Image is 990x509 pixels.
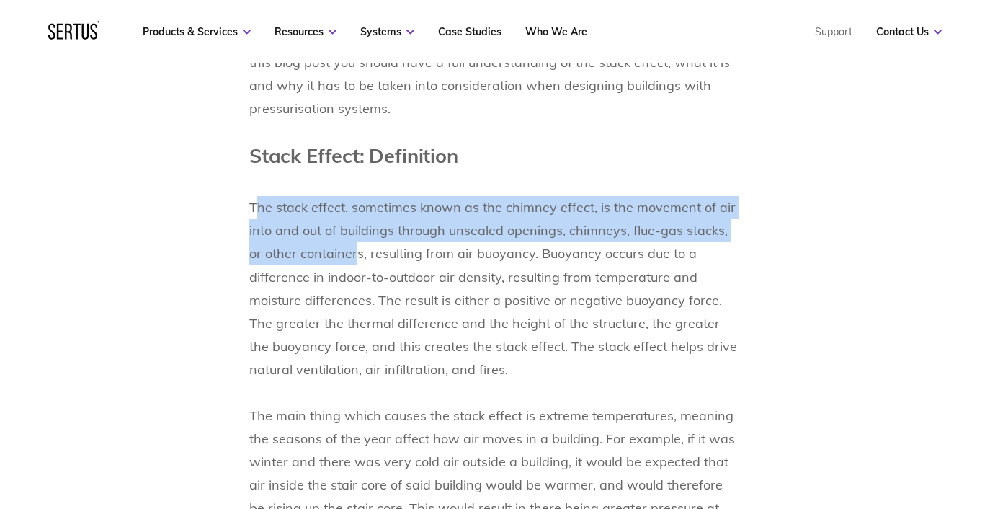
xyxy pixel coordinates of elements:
a: Systems [360,25,414,38]
a: Products & Services [143,25,251,38]
a: Resources [275,25,336,38]
a: Support [815,25,852,38]
h1: Stack Effect: Definition [249,138,741,173]
a: Contact Us [876,25,942,38]
a: Who We Are [525,25,587,38]
a: Case Studies [438,25,501,38]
